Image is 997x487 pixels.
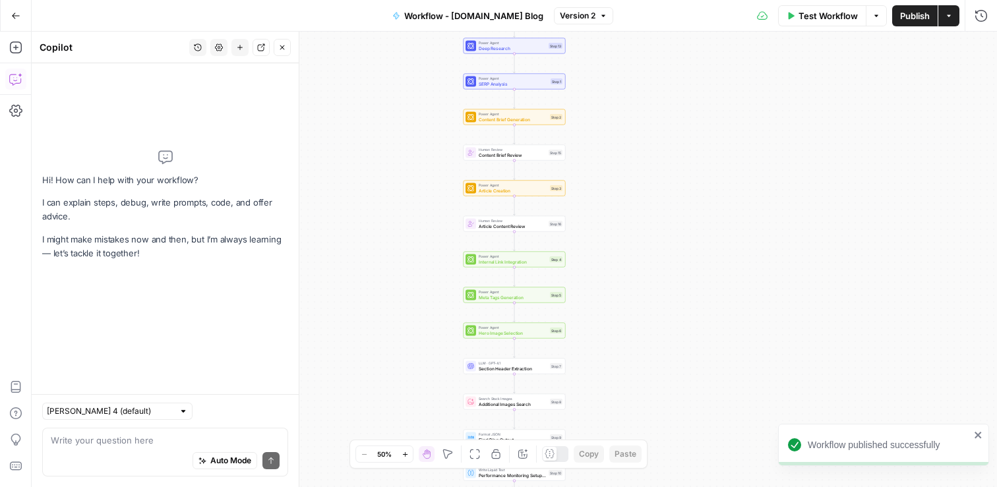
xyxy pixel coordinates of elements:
div: Power AgentMeta Tags GenerationStep 5 [464,287,566,303]
div: Step 4 [550,256,563,262]
span: Version 2 [560,10,595,22]
div: Step 8 [550,399,562,405]
div: LLM · GPT-4.1Section Header ExtractionStep 7 [464,358,566,374]
span: Power Agent [479,183,547,188]
div: Write Liquid TextPerformance Monitoring Setup GuideStep 10 [464,465,566,481]
g: Edge from step_5 to step_6 [514,303,516,322]
div: Step 6 [550,328,562,333]
span: Power Agent [479,76,548,81]
span: Power Agent [479,254,547,259]
div: Step 16 [549,221,562,227]
input: Claude Sonnet 4 (default) [47,405,173,418]
span: Power Agent [479,325,547,330]
span: SERP Analysis [479,80,548,87]
g: Edge from step_2 to step_15 [514,125,516,144]
button: Publish [892,5,938,26]
button: Workflow - [DOMAIN_NAME] Blog [384,5,551,26]
span: Auto Mode [210,455,251,467]
div: Copilot [40,41,185,54]
g: Edge from step_16 to step_4 [514,232,516,251]
div: Step 7 [550,363,562,369]
span: Format JSON [479,432,547,437]
div: Step 3 [550,185,562,191]
div: Human ReviewArticle Content ReviewStep 16 [464,216,566,232]
button: Test Workflow [778,5,866,26]
span: Article Creation [479,187,547,194]
div: Human ReviewContent Brief ReviewStep 15 [464,145,566,161]
span: LLM · GPT-4.1 [479,360,547,366]
span: Write Liquid Text [479,467,546,473]
p: I might make mistakes now and then, but I’m always learning — let’s tackle it together! [42,233,288,260]
span: Content Brief Review [479,152,546,158]
span: Performance Monitoring Setup Guide [479,472,546,478]
p: Hi! How can I help with your workflow? [42,173,288,187]
span: Workflow - [DOMAIN_NAME] Blog [404,9,543,22]
div: Workflow published successfully [808,438,970,451]
p: I can explain steps, debug, write prompts, code, and offer advice. [42,196,288,223]
span: Section Header Extraction [479,365,547,372]
div: Search Stock ImagesAdditional Images SearchStep 8 [464,394,566,410]
div: Step 10 [549,470,562,476]
g: Edge from step_15 to step_3 [514,161,516,180]
span: Power Agent [479,289,547,295]
div: Power AgentContent Brief GenerationStep 2 [464,109,566,125]
span: Power Agent [479,111,547,117]
span: 50% [377,449,392,459]
div: Step 2 [550,114,562,120]
span: Publish [900,9,930,22]
button: close [974,430,983,440]
span: Internal Link Integration [479,258,547,265]
div: Step 5 [550,292,562,298]
span: Paste [615,448,636,460]
span: Copy [579,448,599,460]
button: Paste [609,445,642,463]
span: Article Content Review [479,223,546,229]
g: Edge from step_1 to step_2 [514,90,516,109]
g: Edge from step_6 to step_7 [514,339,516,358]
div: Power AgentArticle CreationStep 3 [464,181,566,196]
div: Step 13 [549,43,562,49]
g: Edge from start to step_13 [514,18,516,38]
span: Human Review [479,147,546,152]
span: Content Brief Generation [479,116,547,123]
div: Power AgentSERP AnalysisStep 1 [464,74,566,90]
g: Edge from step_8 to step_9 [514,410,516,429]
div: Power AgentDeep ResearchStep 13 [464,38,566,54]
div: Format JSONFinal Blog OutputStep 9 [464,430,566,445]
span: Meta Tags Generation [479,294,547,301]
button: Version 2 [554,7,613,24]
span: Final Blog Output [479,436,547,443]
div: Power AgentInternal Link IntegrationStep 4 [464,252,566,268]
g: Edge from step_4 to step_5 [514,268,516,287]
button: Copy [574,445,604,463]
div: Power AgentHero Image SelectionStep 6 [464,323,566,339]
span: Deep Research [479,45,546,51]
span: Power Agent [479,40,546,45]
g: Edge from step_13 to step_1 [514,54,516,73]
span: Search Stock Images [479,396,547,401]
g: Edge from step_7 to step_8 [514,374,516,393]
div: Step 9 [550,434,562,440]
span: Hero Image Selection [479,329,547,336]
button: Auto Mode [193,452,257,469]
div: Step 15 [549,150,562,156]
span: Test Workflow [799,9,858,22]
g: Edge from step_3 to step_16 [514,196,516,215]
div: Step 1 [551,78,562,84]
span: Additional Images Search [479,401,547,407]
span: Human Review [479,218,546,223]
